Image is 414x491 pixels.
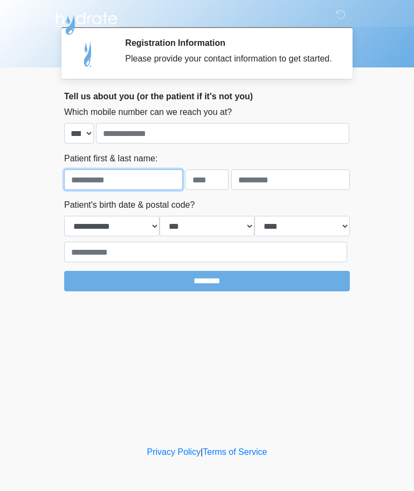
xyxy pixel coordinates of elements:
[125,52,334,65] div: Please provide your contact information to get started.
[53,8,119,36] img: Hydrate IV Bar - Arcadia Logo
[201,447,203,456] a: |
[64,106,232,119] label: Which mobile number can we reach you at?
[72,38,105,70] img: Agent Avatar
[64,152,157,165] label: Patient first & last name:
[147,447,201,456] a: Privacy Policy
[64,199,195,212] label: Patient's birth date & postal code?
[203,447,267,456] a: Terms of Service
[64,91,350,101] h2: Tell us about you (or the patient if it's not you)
